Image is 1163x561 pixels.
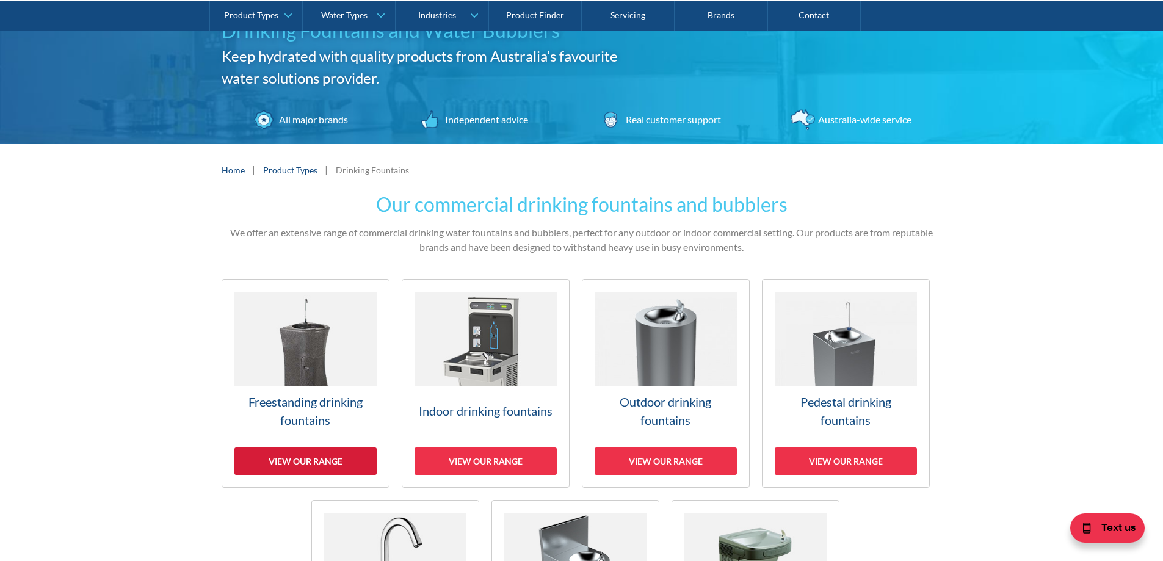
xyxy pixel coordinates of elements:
iframe: podium webchat widget bubble [1041,500,1163,561]
a: Outdoor drinking fountainsView our range [582,279,750,488]
div: View our range [775,447,917,475]
div: Independent advice [442,112,528,127]
div: Water Types [321,10,368,20]
div: Australia-wide service [815,112,911,127]
a: Freestanding drinking fountainsView our range [222,279,389,488]
div: Real customer support [623,112,721,127]
div: Product Types [224,10,278,20]
div: View our range [234,447,377,475]
div: | [251,162,257,177]
a: Pedestal drinking fountainsView our range [762,279,930,488]
h3: Freestanding drinking fountains [234,393,377,429]
h3: Pedestal drinking fountains [775,393,917,429]
h2: Our commercial drinking fountains and bubblers [222,190,942,219]
div: All major brands [276,112,348,127]
h2: Keep hydrated with quality products from Australia’s favourite water solutions provider. [222,45,637,89]
a: Product Types [263,164,317,176]
div: View our range [595,447,737,475]
div: View our range [415,447,557,475]
a: Indoor drinking fountainsView our range [402,279,570,488]
div: | [324,162,330,177]
h3: Outdoor drinking fountains [595,393,737,429]
h3: Indoor drinking fountains [415,402,557,420]
p: We offer an extensive range of commercial drinking water fountains and bubblers, perfect for any ... [222,225,942,255]
a: Home [222,164,245,176]
div: Industries [418,10,456,20]
div: Drinking Fountains [336,164,409,176]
